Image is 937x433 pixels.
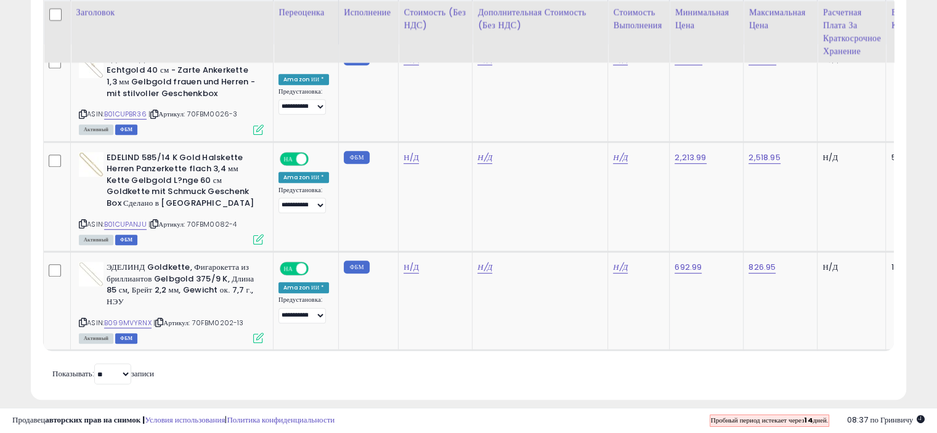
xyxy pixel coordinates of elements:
font: B01CUPANJU [104,219,147,229]
font: Н/Д [404,152,419,163]
font: ЭДЕЛИНД Goldkette Damen 585 Echtgold 40 см - Zarte Ankerkette 1,3 мм Gelbgold frauen und Herren -... [107,53,255,99]
font: Стоимость выполнения [613,6,662,31]
font: Продавец [12,414,45,426]
font: Предустановка: [278,295,322,304]
font: ASIN: [87,109,104,119]
span: Все листинги в настоящее время доступны для покупки на Amazon [79,124,113,135]
font: ФБМ [120,335,132,342]
font: Заголовок [76,6,115,18]
font: Дополнительная стоимость (без НДС) [477,6,586,31]
img: 31yoWeHjoiL._SL40_.jpg [79,54,103,78]
font: Показывать: [52,368,94,379]
font: Активный [84,237,108,243]
a: Н/Д [404,261,419,273]
font: Переоценка [278,6,324,18]
font: Предустановка: [278,87,322,96]
font: Н/Д [613,53,628,65]
font: Amazon ИИ * [283,174,324,181]
span: 2025-09-18 08:37 GMT [847,414,925,426]
font: Н/Д [404,261,419,273]
font: Н/Д [822,261,838,273]
a: 2,518.95 [748,152,780,164]
font: | [148,219,150,229]
a: B01CUPBR36 [104,109,147,119]
font: 11 [891,261,896,273]
font: 826.95 [748,261,776,273]
a: B01CUPANJU [104,219,147,230]
a: Н/Д [477,261,492,273]
font: Активный [84,126,108,133]
font: EDELIND 585/14 K Gold Halskette Herren Panzerkette flach 3,4 мм Kette Gelbgold L?nge 60 см Goldke... [107,152,254,209]
font: Активный [84,335,108,342]
font: Н/Д [477,152,492,163]
font: Стоимость (без НДС) [404,6,466,31]
font: ФБМ [350,153,364,162]
font: ЭДЕЛИНД Goldkette, Фигарокетта из бриллиантов Gelbgold 375/9 K, Длина 85 см, Брейт 2,2 мм, Gewich... [107,261,254,307]
font: Н/Д [822,152,838,163]
font: авторских прав на снимок | [45,414,145,426]
img: 41uIJLW+vGL._SL40_.jpg [79,152,103,177]
font: записи [131,368,154,379]
font: Н/Д [404,53,419,65]
img: 31QxpoaKDZL._SL40_.jpg [79,262,103,286]
font: ФБМ [350,262,364,272]
font: 08:37 по Гринвичу [847,414,913,426]
a: B099MVYRNX [104,318,152,328]
font: | [225,414,227,426]
font: Н/Д [822,53,838,65]
font: 345.99 [675,53,702,65]
a: Н/Д [613,261,628,273]
font: 2,518.95 [748,152,780,163]
a: Н/Д [613,152,628,164]
a: Условия использования [145,414,225,426]
font: Н/Д [613,261,628,273]
font: дней. [813,415,827,425]
font: 5 [891,53,896,65]
font: | [148,109,150,119]
font: Пробный период истекает через [711,415,805,425]
font: Н/Д [613,152,628,163]
span: Все листинги в настоящее время доступны для покупки на Amazon [79,235,113,245]
font: | [153,318,155,328]
font: НА [283,265,292,273]
font: Артикул: 70FBM0026-3 [158,109,237,119]
font: B01CUPBR36 [104,109,147,119]
font: НА [283,155,292,163]
font: Минимальная цена [675,6,729,31]
font: Артикул: 70FBM0082-4 [158,219,237,229]
font: ASIN: [87,318,104,328]
font: 2,213.99 [675,152,706,163]
font: Предустановка: [278,185,322,195]
a: Н/Д [404,152,419,164]
a: Н/Д [477,152,492,164]
font: Исполнение [344,6,391,18]
font: 692.99 [675,261,702,273]
span: Все листинги в настоящее время доступны для покупки на Amazon [79,333,113,344]
font: Н/Д [477,53,492,65]
font: Расчетная плата за краткосрочное хранение [822,6,880,57]
a: 826.95 [748,261,776,273]
font: Amazon ИИ * [283,76,324,83]
a: 2,213.99 [675,152,706,164]
font: B099MVYRNX [104,318,152,328]
font: Н/Д [477,261,492,273]
font: 432.95 [748,53,776,65]
font: ASIN: [87,219,104,229]
font: 14 [804,415,813,425]
font: ФБМ [120,237,132,243]
font: ФБМ [120,126,132,133]
font: Amazon ИИ * [283,284,324,291]
font: 5 [891,152,896,163]
a: 692.99 [675,261,702,273]
a: Политика конфиденциальности [227,414,335,426]
font: Артикул: 70FBM0202-13 [163,318,243,328]
font: Максимальная цена [748,6,805,31]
